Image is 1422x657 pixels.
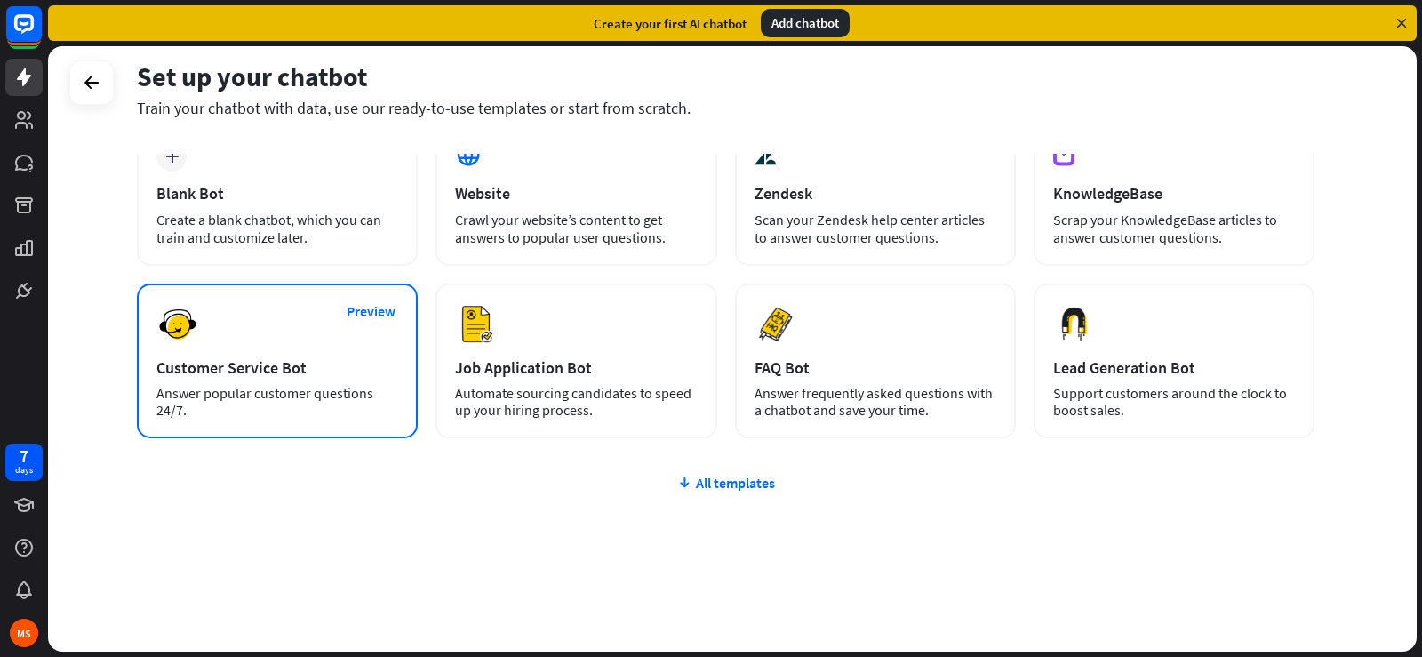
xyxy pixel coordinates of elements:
[755,211,996,246] div: Scan your Zendesk help center articles to answer customer questions.
[1053,357,1295,378] div: Lead Generation Bot
[455,357,697,378] div: Job Application Bot
[156,357,398,378] div: Customer Service Bot
[137,474,1314,492] div: All templates
[20,448,28,464] div: 7
[455,211,697,246] div: Crawl your website’s content to get answers to popular user questions.
[761,9,850,37] div: Add chatbot
[755,357,996,378] div: FAQ Bot
[156,183,398,204] div: Blank Bot
[137,98,1314,118] div: Train your chatbot with data, use our ready-to-use templates or start from scratch.
[755,385,996,419] div: Answer frequently asked questions with a chatbot and save your time.
[15,464,33,477] div: days
[1053,211,1295,246] div: Scrap your KnowledgeBase articles to answer customer questions.
[156,385,398,419] div: Answer popular customer questions 24/7.
[455,183,697,204] div: Website
[5,444,43,481] a: 7 days
[755,183,996,204] div: Zendesk
[1053,183,1295,204] div: KnowledgeBase
[14,7,68,60] button: Open LiveChat chat widget
[335,295,406,328] button: Preview
[165,150,179,163] i: plus
[594,15,747,32] div: Create your first AI chatbot
[156,211,398,246] div: Create a blank chatbot, which you can train and customize later.
[1053,385,1295,419] div: Support customers around the clock to boost sales.
[137,60,1314,93] div: Set up your chatbot
[10,619,38,647] div: MS
[455,385,697,419] div: Automate sourcing candidates to speed up your hiring process.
